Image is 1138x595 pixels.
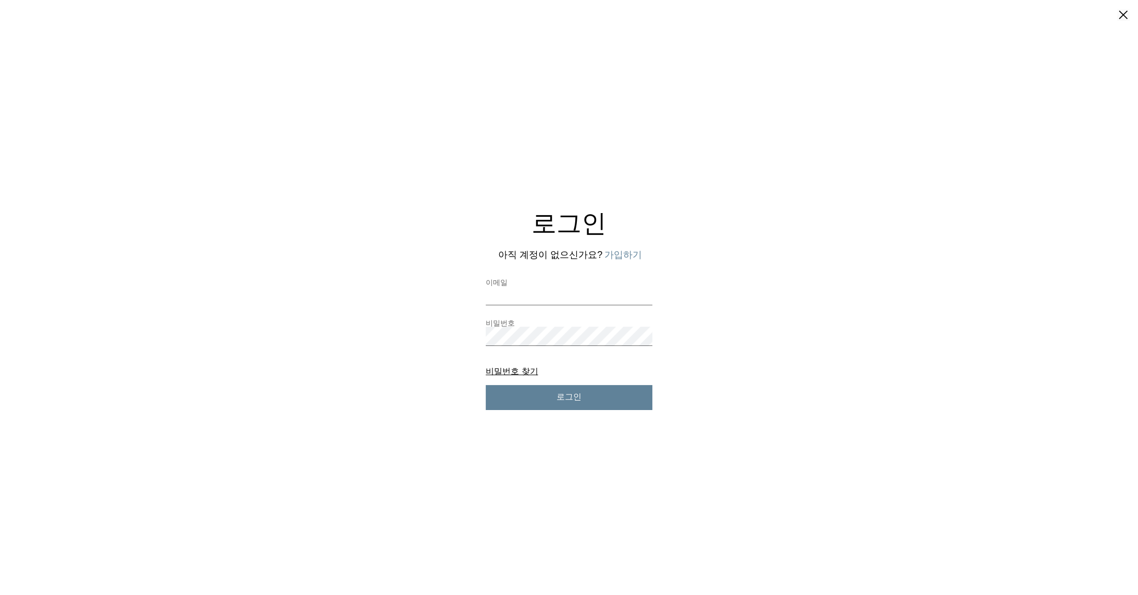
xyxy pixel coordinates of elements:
button: 닫기 [1117,8,1130,23]
span: 아직 계정이 없으신가요? [498,250,602,260]
h2: 로그인 [486,211,652,236]
label: 비밀번호 [486,319,652,327]
label: 이메일 [486,279,652,286]
button: 비밀번호 찾기 [486,367,538,376]
span: 로그인 [557,392,581,403]
button: 아직 계정이 없으신가요? 가입하기 [604,249,642,262]
button: 로그인 [486,385,652,410]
